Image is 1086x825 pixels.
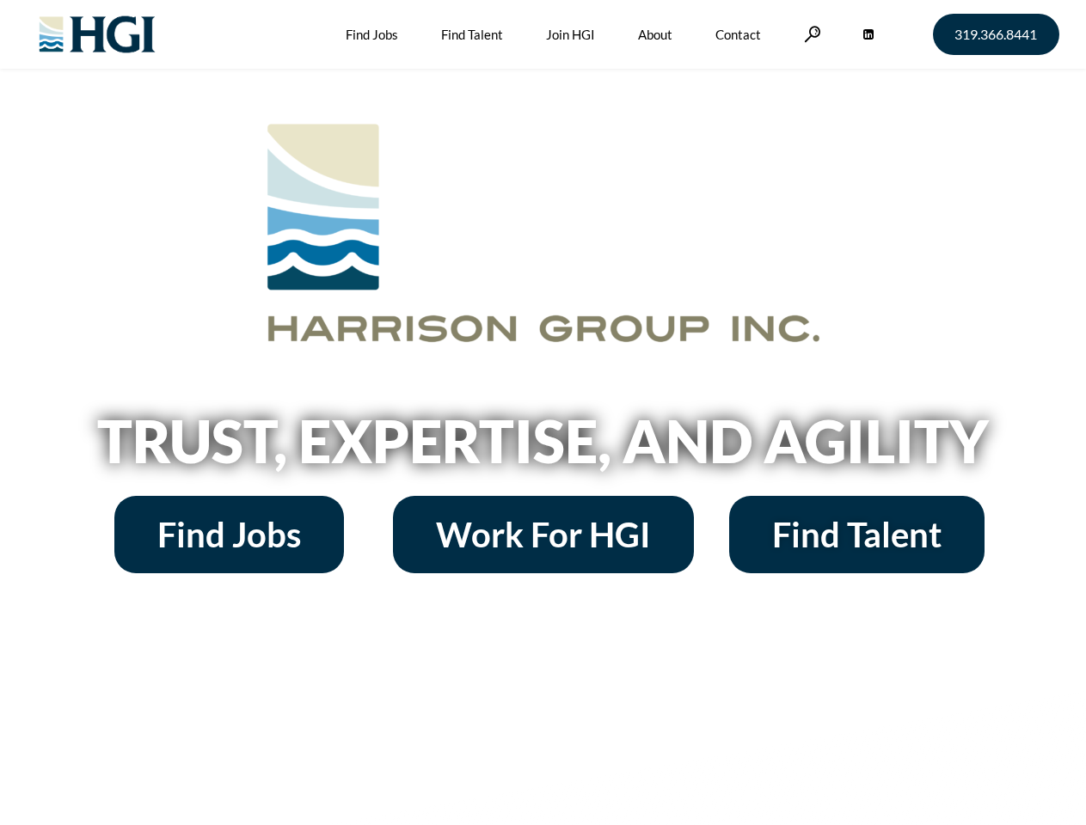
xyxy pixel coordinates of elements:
span: 319.366.8441 [954,27,1037,41]
a: Find Talent [729,496,985,573]
span: Find Talent [772,517,942,552]
a: Work For HGI [393,496,694,573]
a: 319.366.8441 [933,14,1059,55]
span: Find Jobs [157,517,301,552]
span: Work For HGI [436,517,651,552]
a: Find Jobs [114,496,344,573]
h2: Trust, Expertise, and Agility [53,412,1034,470]
a: Search [804,26,821,42]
